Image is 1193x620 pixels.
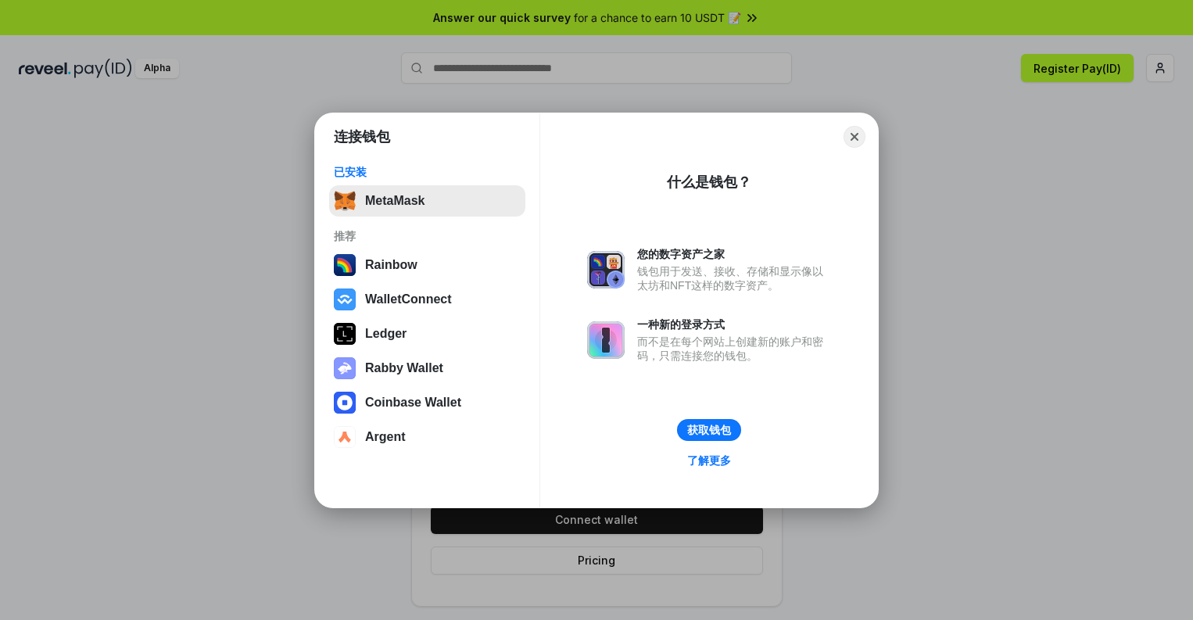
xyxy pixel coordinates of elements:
button: Rainbow [329,249,525,281]
div: WalletConnect [365,292,452,306]
img: svg+xml,%3Csvg%20width%3D%2228%22%20height%3D%2228%22%20viewBox%3D%220%200%2028%2028%22%20fill%3D... [334,288,356,310]
img: svg+xml,%3Csvg%20width%3D%22120%22%20height%3D%22120%22%20viewBox%3D%220%200%20120%20120%22%20fil... [334,254,356,276]
div: Argent [365,430,406,444]
img: svg+xml,%3Csvg%20width%3D%2228%22%20height%3D%2228%22%20viewBox%3D%220%200%2028%2028%22%20fill%3D... [334,426,356,448]
img: svg+xml,%3Csvg%20xmlns%3D%22http%3A%2F%2Fwww.w3.org%2F2000%2Fsvg%22%20width%3D%2228%22%20height%3... [334,323,356,345]
div: 而不是在每个网站上创建新的账户和密码，只需连接您的钱包。 [637,335,831,363]
button: MetaMask [329,185,525,217]
div: 钱包用于发送、接收、存储和显示像以太坊和NFT这样的数字资产。 [637,264,831,292]
div: 获取钱包 [687,423,731,437]
button: 获取钱包 [677,419,741,441]
div: Ledger [365,327,407,341]
button: Rabby Wallet [329,353,525,384]
img: svg+xml,%3Csvg%20xmlns%3D%22http%3A%2F%2Fwww.w3.org%2F2000%2Fsvg%22%20fill%3D%22none%22%20viewBox... [587,251,625,288]
button: Argent [329,421,525,453]
div: 一种新的登录方式 [637,317,831,332]
div: Rainbow [365,258,417,272]
img: svg+xml,%3Csvg%20width%3D%2228%22%20height%3D%2228%22%20viewBox%3D%220%200%2028%2028%22%20fill%3D... [334,392,356,414]
button: Close [844,126,865,148]
div: 什么是钱包？ [667,173,751,192]
button: Coinbase Wallet [329,387,525,418]
button: Ledger [329,318,525,349]
div: MetaMask [365,194,425,208]
div: Rabby Wallet [365,361,443,375]
button: WalletConnect [329,284,525,315]
img: svg+xml,%3Csvg%20xmlns%3D%22http%3A%2F%2Fwww.w3.org%2F2000%2Fsvg%22%20fill%3D%22none%22%20viewBox... [587,321,625,359]
div: Coinbase Wallet [365,396,461,410]
div: 推荐 [334,229,521,243]
div: 了解更多 [687,453,731,468]
div: 您的数字资产之家 [637,247,831,261]
a: 了解更多 [678,450,740,471]
h1: 连接钱包 [334,127,390,146]
div: 已安装 [334,165,521,179]
img: svg+xml,%3Csvg%20fill%3D%22none%22%20height%3D%2233%22%20viewBox%3D%220%200%2035%2033%22%20width%... [334,190,356,212]
img: svg+xml,%3Csvg%20xmlns%3D%22http%3A%2F%2Fwww.w3.org%2F2000%2Fsvg%22%20fill%3D%22none%22%20viewBox... [334,357,356,379]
